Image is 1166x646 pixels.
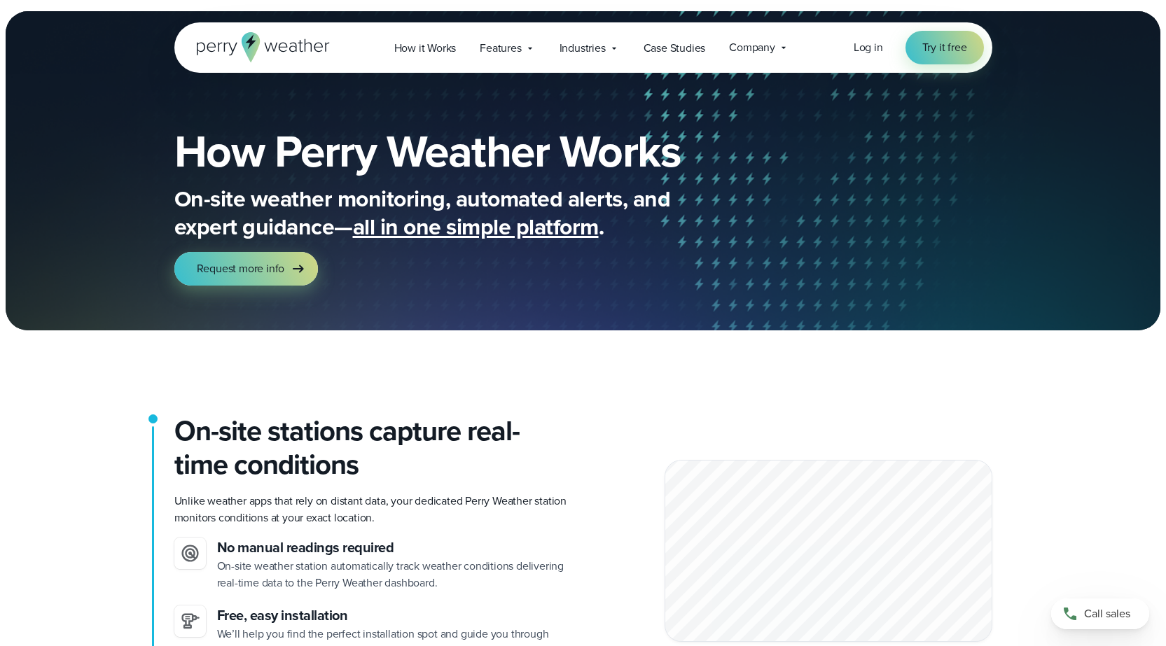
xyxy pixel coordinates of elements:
[1051,598,1149,629] a: Call sales
[560,40,606,57] span: Industries
[353,210,599,244] span: all in one simple platform
[382,34,469,62] a: How it Works
[854,39,883,56] a: Log in
[394,40,457,57] span: How it Works
[174,185,735,241] p: On-site weather monitoring, automated alerts, and expert guidance— .
[174,252,319,286] a: Request more info
[217,605,572,626] h3: Free, easy installation
[922,39,967,56] span: Try it free
[217,558,572,591] p: On-site weather station automatically track weather conditions delivering real-time data to the P...
[1084,605,1130,622] span: Call sales
[644,40,706,57] span: Case Studies
[854,39,883,55] span: Log in
[905,31,984,64] a: Try it free
[632,34,718,62] a: Case Studies
[174,414,572,482] h2: On-site stations capture real-time conditions
[217,538,572,558] h3: No manual readings required
[729,39,775,56] span: Company
[174,129,782,174] h1: How Perry Weather Works
[174,493,572,526] p: Unlike weather apps that rely on distant data, your dedicated Perry Weather station monitors cond...
[197,260,285,277] span: Request more info
[480,40,521,57] span: Features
